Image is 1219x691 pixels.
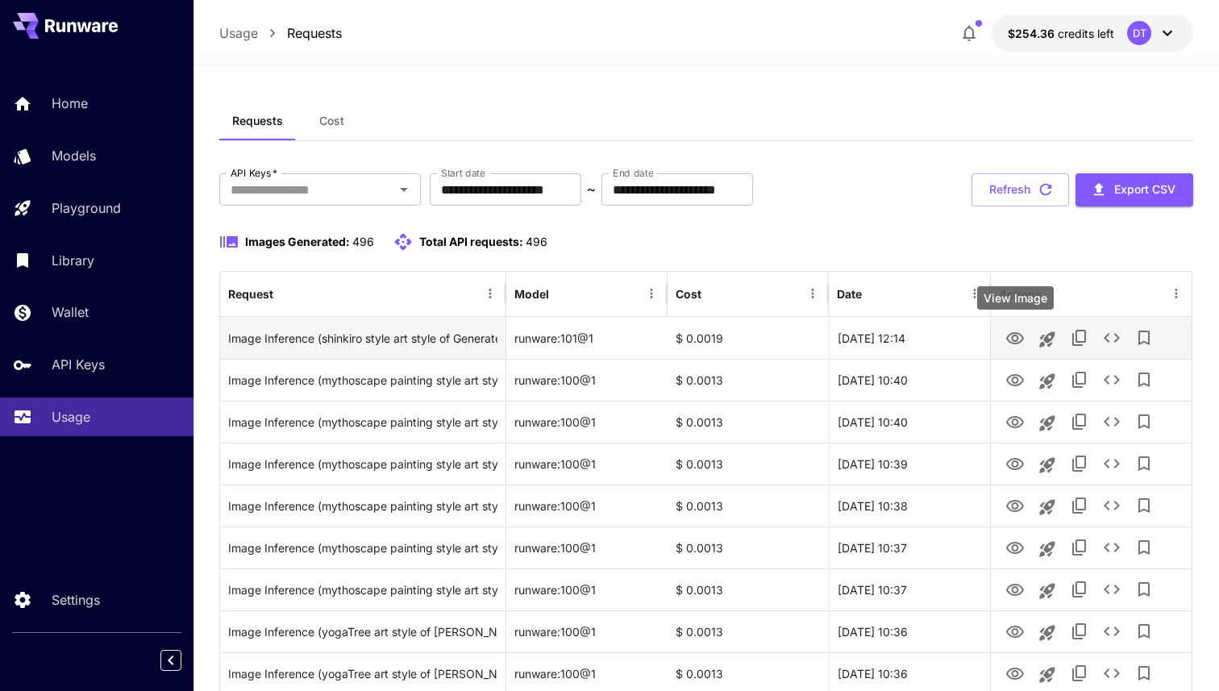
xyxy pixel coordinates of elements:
div: 29 Aug, 2025 10:38 [829,485,990,527]
div: Model [514,287,549,301]
div: runware:100@1 [506,610,668,652]
label: End date [613,166,653,180]
button: Launch in playground [1031,659,1063,691]
div: Click to copy prompt [228,360,497,401]
button: Launch in playground [1031,491,1063,523]
button: Menu [479,282,501,305]
div: 29 Aug, 2025 10:40 [829,401,990,443]
button: See details [1096,573,1128,606]
button: Add to library [1128,615,1160,647]
button: Add to library [1128,531,1160,564]
button: Copy TaskUUID [1063,489,1096,522]
button: Add to library [1128,322,1160,354]
div: runware:100@1 [506,401,668,443]
div: Collapse sidebar [173,646,193,675]
div: $ 0.0013 [668,568,829,610]
button: Collapse sidebar [160,650,181,671]
button: $254.35646DT [992,15,1193,52]
div: $ 0.0013 [668,527,829,568]
button: View Image [999,321,1031,354]
button: Menu [640,282,663,305]
button: See details [1096,322,1128,354]
label: Start date [441,166,485,180]
p: Models [52,146,96,165]
button: Export CSV [1075,173,1193,206]
button: View Image [999,572,1031,606]
div: runware:100@1 [506,485,668,527]
button: Copy TaskUUID [1063,573,1096,606]
button: Copy TaskUUID [1063,364,1096,396]
button: Launch in playground [1031,533,1063,565]
button: See details [1096,489,1128,522]
button: View Image [999,614,1031,647]
button: Add to library [1128,406,1160,438]
div: Click to copy prompt [228,443,497,485]
div: runware:101@1 [506,317,668,359]
button: Menu [963,282,986,305]
button: View Image [999,447,1031,480]
div: runware:100@1 [506,443,668,485]
span: Images Generated: [245,235,350,248]
div: 29 Aug, 2025 10:39 [829,443,990,485]
div: 29 Aug, 2025 10:40 [829,359,990,401]
div: Click to copy prompt [228,402,497,443]
nav: breadcrumb [219,23,342,43]
label: API Keys [231,166,277,180]
button: Copy TaskUUID [1063,406,1096,438]
button: See details [1096,531,1128,564]
button: Add to library [1128,364,1160,396]
button: Sort [703,282,726,305]
button: Launch in playground [1031,575,1063,607]
button: See details [1096,657,1128,689]
button: Launch in playground [1031,365,1063,398]
div: $ 0.0013 [668,443,829,485]
button: Copy TaskUUID [1063,531,1096,564]
div: Click to copy prompt [228,611,497,652]
p: Playground [52,198,121,218]
span: credits left [1058,27,1114,40]
button: Launch in playground [1031,407,1063,439]
div: Date [837,287,862,301]
button: View Image [999,363,1031,396]
div: runware:100@1 [506,568,668,610]
button: Sort [551,282,573,305]
button: Launch in playground [1031,449,1063,481]
a: Usage [219,23,258,43]
span: $254.36 [1008,27,1058,40]
div: Request [228,287,273,301]
p: API Keys [52,355,105,374]
button: Copy TaskUUID [1063,447,1096,480]
button: Launch in playground [1031,323,1063,356]
span: Total API requests: [419,235,523,248]
p: Home [52,94,88,113]
a: Requests [287,23,342,43]
button: Add to library [1128,573,1160,606]
div: 29 Aug, 2025 10:37 [829,568,990,610]
div: $ 0.0013 [668,359,829,401]
div: $ 0.0013 [668,401,829,443]
div: 29 Aug, 2025 12:14 [829,317,990,359]
button: View Image [999,405,1031,438]
div: $254.35646 [1008,25,1114,42]
button: Menu [801,282,824,305]
p: Wallet [52,302,89,322]
button: See details [1096,406,1128,438]
button: Launch in playground [1031,617,1063,649]
button: Copy TaskUUID [1063,615,1096,647]
div: Click to copy prompt [228,318,497,359]
div: Click to copy prompt [228,569,497,610]
button: View Image [999,489,1031,522]
div: runware:100@1 [506,527,668,568]
p: Settings [52,590,100,610]
button: Add to library [1128,657,1160,689]
span: 496 [526,235,547,248]
div: Click to copy prompt [228,527,497,568]
div: runware:100@1 [506,359,668,401]
div: $ 0.0019 [668,317,829,359]
div: DT [1127,21,1151,45]
span: 496 [352,235,374,248]
div: Cost [676,287,701,301]
button: Copy TaskUUID [1063,657,1096,689]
